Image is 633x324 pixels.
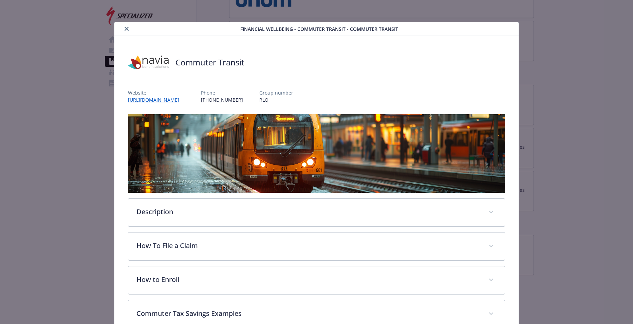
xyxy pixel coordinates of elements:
[175,57,244,68] h2: Commuter Transit
[240,25,398,33] span: Financial Wellbeing - Commuter Transit - Commuter Transit
[128,199,505,226] div: Description
[259,96,293,103] p: RLQ
[128,232,505,260] div: How To File a Claim
[128,114,505,193] img: banner
[136,308,481,319] p: Commuter Tax Savings Examples
[128,97,185,103] a: [URL][DOMAIN_NAME]
[128,52,169,73] img: Navia Benefit Solutions
[136,207,481,217] p: Description
[259,89,293,96] p: Group number
[201,96,243,103] p: [PHONE_NUMBER]
[136,241,481,251] p: How To File a Claim
[201,89,243,96] p: Phone
[136,275,481,285] p: How to Enroll
[123,25,131,33] button: close
[128,89,185,96] p: Website
[128,266,505,294] div: How to Enroll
